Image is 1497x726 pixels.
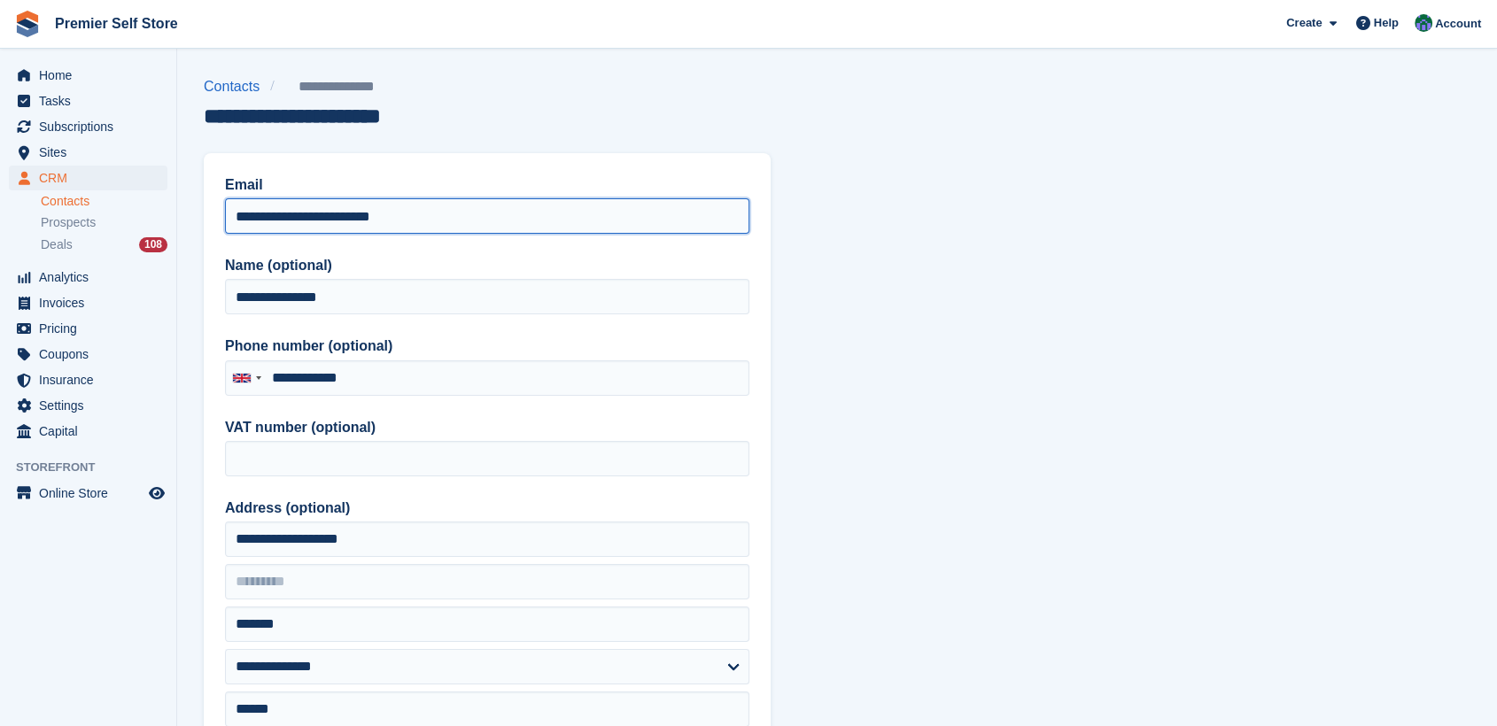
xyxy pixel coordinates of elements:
span: Home [39,63,145,88]
a: menu [9,481,167,506]
span: Coupons [39,342,145,367]
span: Online Store [39,481,145,506]
a: menu [9,342,167,367]
a: menu [9,140,167,165]
a: menu [9,166,167,190]
a: menu [9,367,167,392]
a: Contacts [41,193,167,210]
img: Jo Granger [1415,14,1432,32]
a: Premier Self Store [48,9,185,38]
a: Prospects [41,213,167,232]
a: menu [9,114,167,139]
a: menu [9,290,167,315]
span: Account [1435,15,1481,33]
a: menu [9,316,167,341]
a: Preview store [146,483,167,504]
span: Invoices [39,290,145,315]
div: 108 [139,237,167,252]
span: Settings [39,393,145,418]
span: Deals [41,236,73,253]
span: Tasks [39,89,145,113]
a: Contacts [204,76,270,97]
a: menu [9,63,167,88]
label: Address (optional) [225,498,749,519]
a: menu [9,89,167,113]
label: VAT number (optional) [225,417,749,438]
label: Phone number (optional) [225,336,749,357]
span: Storefront [16,459,176,476]
a: Deals 108 [41,236,167,254]
a: menu [9,393,167,418]
a: menu [9,419,167,444]
span: Analytics [39,265,145,290]
span: Pricing [39,316,145,341]
span: Prospects [41,214,96,231]
img: stora-icon-8386f47178a22dfd0bd8f6a31ec36ba5ce8667c1dd55bd0f319d3a0aa187defe.svg [14,11,41,37]
span: Insurance [39,367,145,392]
span: Sites [39,140,145,165]
span: Subscriptions [39,114,145,139]
span: Capital [39,419,145,444]
div: United Kingdom: +44 [226,361,267,395]
nav: breadcrumbs [204,76,438,97]
a: menu [9,265,167,290]
label: Email [225,174,749,196]
span: CRM [39,166,145,190]
span: Create [1286,14,1322,32]
label: Name (optional) [225,255,749,276]
span: Help [1374,14,1399,32]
